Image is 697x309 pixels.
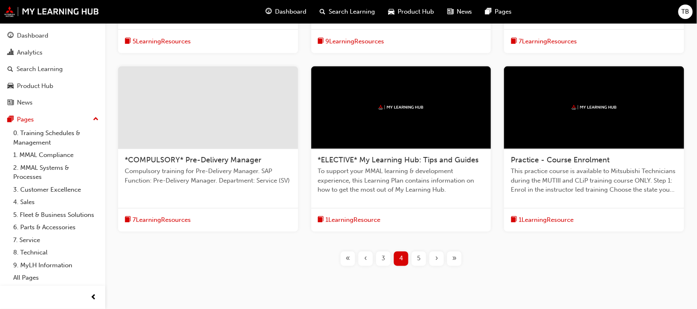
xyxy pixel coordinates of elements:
span: » [452,254,457,264]
span: Search Learning [329,7,375,17]
button: book-icon5LearningResources [125,36,191,47]
span: News [457,7,472,17]
button: book-icon7LearningResources [511,36,577,47]
span: « [346,254,350,264]
span: search-icon [7,66,13,73]
a: 3. Customer Excellence [10,183,102,196]
div: Analytics [17,48,43,57]
button: book-icon1LearningResource [511,215,574,226]
div: Search Learning [17,64,63,74]
button: Last page [446,252,463,266]
span: Pages [495,7,512,17]
span: news-icon [447,7,453,17]
a: car-iconProduct Hub [382,3,441,20]
a: search-iconSearch Learning [313,3,382,20]
span: 4 [399,254,403,264]
a: 0. Training Schedules & Management [10,127,102,149]
span: pages-icon [7,116,14,124]
span: TB [682,7,690,17]
div: Product Hub [17,81,53,91]
button: Page 4 [392,252,410,266]
span: car-icon [7,83,14,90]
span: Practice - Course Enrolment [511,156,609,165]
a: pages-iconPages [479,3,519,20]
a: *COMPULSORY* Pre-Delivery ManagerCompulsory training for Pre-Delivery Manager. SAP Function: Pre-... [118,67,298,232]
button: book-icon9LearningResources [318,36,384,47]
span: 3 [382,254,385,264]
button: book-icon7LearningResources [125,215,191,226]
span: car-icon [388,7,394,17]
span: 7 Learning Resources [519,37,577,46]
a: 4. Sales [10,196,102,209]
a: Product Hub [3,78,102,94]
span: book-icon [125,36,131,47]
button: Pages [3,112,102,127]
a: All Pages [10,271,102,284]
span: Product Hub [398,7,434,17]
span: 5 Learning Resources [133,37,191,46]
span: 1 Learning Resource [519,216,574,225]
span: 5 [417,254,421,264]
span: 7 Learning Resources [133,216,191,225]
span: prev-icon [91,292,97,303]
span: ‹ [364,254,367,264]
span: news-icon [7,99,14,107]
a: 8. Technical [10,246,102,259]
span: Dashboard [275,7,306,17]
span: book-icon [125,215,131,226]
span: book-icon [511,215,517,226]
span: To support your MMAL learning & development experience, this Learning Plan contains information o... [318,167,485,195]
span: *COMPULSORY* Pre-Delivery Manager [125,156,261,165]
span: guage-icon [7,32,14,40]
span: up-icon [93,114,99,125]
span: › [435,254,438,264]
button: book-icon1LearningResource [318,215,381,226]
a: 6. Parts & Accessories [10,221,102,234]
a: News [3,95,102,110]
a: 7. Service [10,234,102,247]
span: 9 Learning Resources [326,37,384,46]
button: Page 5 [410,252,428,266]
a: Search Learning [3,62,102,77]
img: mmal [378,105,424,110]
span: 1 Learning Resource [326,216,381,225]
div: Dashboard [17,31,48,40]
span: guage-icon [266,7,272,17]
img: mmal [4,6,99,17]
span: search-icon [320,7,325,17]
a: Analytics [3,45,102,60]
button: First page [339,252,357,266]
a: Dashboard [3,28,102,43]
span: book-icon [318,215,324,226]
span: pages-icon [486,7,492,17]
button: DashboardAnalyticsSearch LearningProduct HubNews [3,26,102,112]
a: news-iconNews [441,3,479,20]
div: News [17,98,33,107]
div: Pages [17,115,34,124]
span: Compulsory training for Pre-Delivery Manager. SAP Function: Pre-Delivery Manager. Department: Ser... [125,167,292,185]
button: Next page [428,252,446,266]
button: TB [678,5,693,19]
span: book-icon [511,36,517,47]
a: 2. MMAL Systems & Processes [10,162,102,183]
button: Previous page [357,252,375,266]
a: 5. Fleet & Business Solutions [10,209,102,221]
span: book-icon [318,36,324,47]
a: 9. MyLH Information [10,259,102,272]
span: chart-icon [7,49,14,57]
a: 1. MMAL Compliance [10,149,102,162]
span: This practice course is available to Mitsubishi Technicians during the MUTIII and CLiP training c... [511,167,678,195]
span: *ELECTIVE* My Learning Hub: Tips and Guides [318,156,479,165]
button: Page 3 [375,252,392,266]
a: guage-iconDashboard [259,3,313,20]
a: mmal*ELECTIVE* My Learning Hub: Tips and GuidesTo support your MMAL learning & development experi... [311,67,491,232]
img: mmal [571,105,617,110]
a: mmalPractice - Course EnrolmentThis practice course is available to Mitsubishi Technicians during... [504,67,684,232]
